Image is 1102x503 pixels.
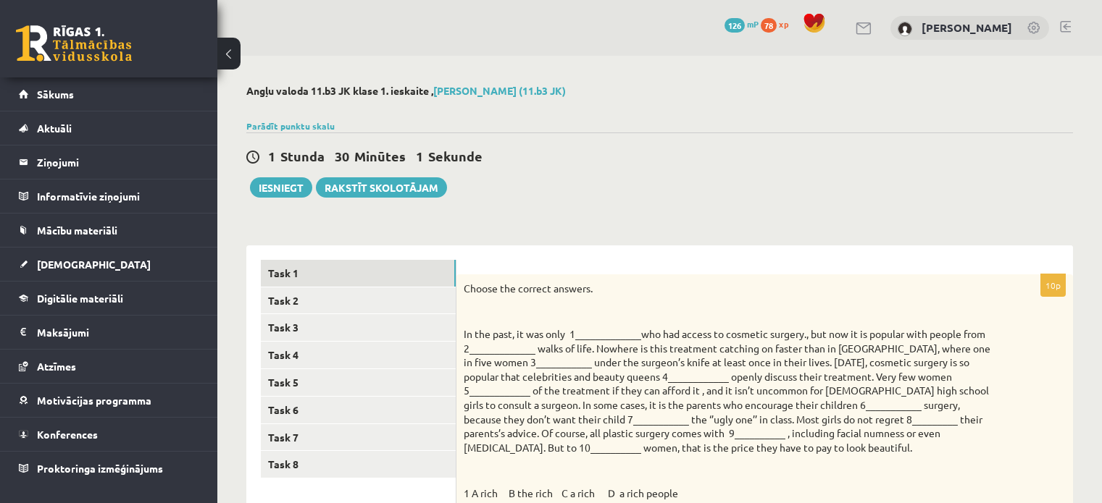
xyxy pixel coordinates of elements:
span: xp [779,18,788,30]
a: Konferences [19,418,199,451]
a: Mācību materiāli [19,214,199,247]
p: Choose the correct answers. [464,282,993,296]
a: Task 4 [261,342,456,368]
a: [PERSON_NAME] (11.b3 JK) [433,84,566,97]
span: [DEMOGRAPHIC_DATA] [37,258,151,271]
span: mP [747,18,759,30]
button: Iesniegt [250,177,312,198]
span: 1 [416,148,423,164]
a: Ziņojumi [19,145,199,179]
span: 78 [761,18,777,33]
a: Digitālie materiāli [19,282,199,315]
span: Sekunde [428,148,483,164]
a: Task 1 [261,260,456,287]
img: Sofija Spure [898,22,912,36]
p: 10p [1040,274,1066,297]
span: Konferences [37,428,98,441]
span: Atzīmes [37,360,76,373]
a: Informatīvie ziņojumi [19,179,199,213]
a: Task 2 [261,287,456,314]
a: Task 5 [261,369,456,396]
span: 126 [725,18,745,33]
a: [PERSON_NAME] [922,20,1012,35]
a: Task 3 [261,314,456,341]
a: Task 6 [261,397,456,423]
a: Task 8 [261,451,456,478]
a: 78 xp [761,18,796,30]
a: Maksājumi [19,316,199,349]
span: Mācību materiāli [37,224,117,237]
span: Motivācijas programma [37,394,151,407]
span: Sākums [37,88,74,101]
a: Aktuāli [19,111,199,145]
a: Proktoringa izmēģinājums [19,452,199,485]
a: Parādīt punktu skalu [246,120,335,132]
span: Digitālie materiāli [37,292,123,305]
span: 30 [335,148,349,164]
p: In the past, it was only 1_____________who had access to cosmetic surgery., but now it is popular... [464,327,993,455]
a: Atzīmes [19,350,199,383]
a: 126 mP [725,18,759,30]
a: [DEMOGRAPHIC_DATA] [19,248,199,281]
span: Proktoringa izmēģinājums [37,462,163,475]
legend: Maksājumi [37,316,199,349]
p: 1 A rich B the rich C a rich D a rich people [464,486,993,501]
a: Rakstīt skolotājam [316,177,447,198]
legend: Ziņojumi [37,145,199,179]
h2: Angļu valoda 11.b3 JK klase 1. ieskaite , [246,85,1073,97]
a: Sākums [19,77,199,111]
span: Minūtes [354,148,406,164]
a: Task 7 [261,424,456,451]
a: Rīgas 1. Tālmācības vidusskola [16,25,132,62]
a: Motivācijas programma [19,384,199,417]
span: Stunda [280,148,325,164]
legend: Informatīvie ziņojumi [37,179,199,213]
span: 1 [268,148,275,164]
span: Aktuāli [37,122,72,135]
